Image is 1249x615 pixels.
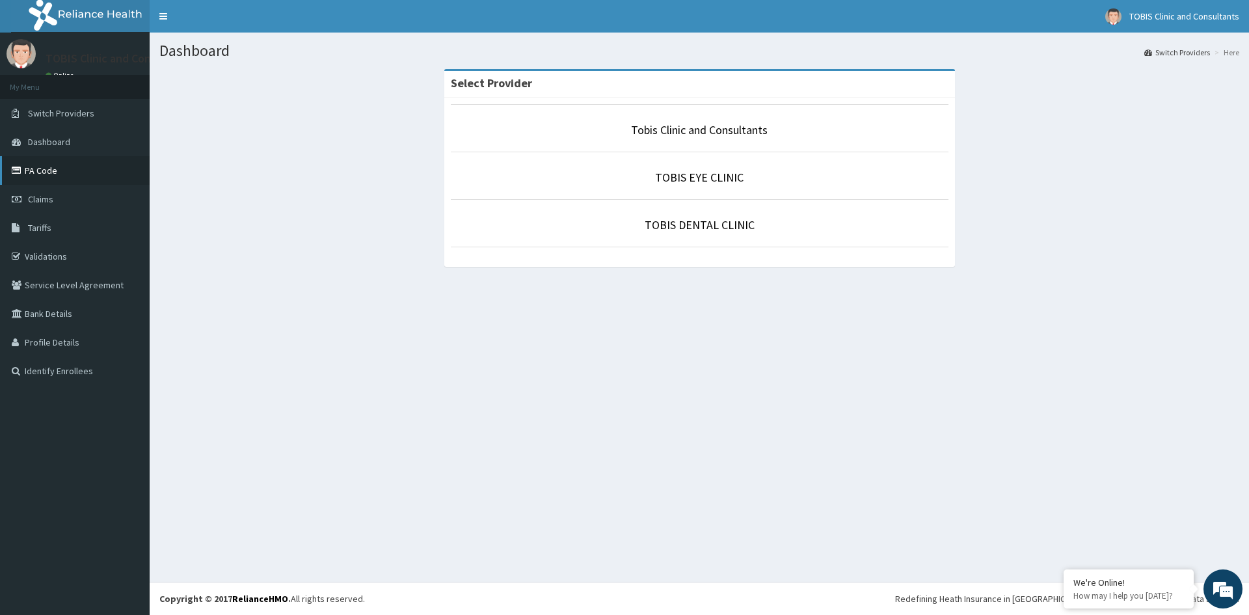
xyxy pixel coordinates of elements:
[895,592,1239,605] div: Redefining Heath Insurance in [GEOGRAPHIC_DATA] using Telemedicine and Data Science!
[46,53,193,64] p: TOBIS Clinic and Consultants
[1211,47,1239,58] li: Here
[1073,590,1184,601] p: How may I help you today?
[232,593,288,605] a: RelianceHMO
[28,193,53,205] span: Claims
[7,39,36,68] img: User Image
[28,136,70,148] span: Dashboard
[645,217,755,232] a: TOBIS DENTAL CLINIC
[150,582,1249,615] footer: All rights reserved.
[28,222,51,234] span: Tariffs
[451,75,532,90] strong: Select Provider
[1073,577,1184,588] div: We're Online!
[159,42,1239,59] h1: Dashboard
[1105,8,1121,25] img: User Image
[631,122,768,137] a: Tobis Clinic and Consultants
[655,170,744,185] a: TOBIS EYE CLINIC
[1129,10,1239,22] span: TOBIS Clinic and Consultants
[1144,47,1210,58] a: Switch Providers
[46,71,77,80] a: Online
[28,107,94,119] span: Switch Providers
[159,593,291,605] strong: Copyright © 2017 .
